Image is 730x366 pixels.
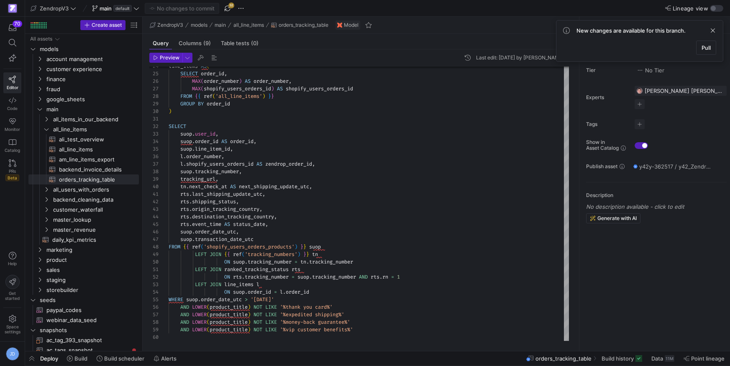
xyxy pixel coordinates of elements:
[597,215,637,221] span: Generate with AI
[576,27,686,34] span: New changes are available for this branch.
[46,54,138,64] span: account management
[149,160,159,168] div: 37
[28,114,139,124] div: Press SPACE to select this row.
[28,3,78,14] button: ZendropV3
[192,221,221,228] span: event_time
[3,20,21,35] button: 70
[28,84,139,94] div: Press SPACE to select this row.
[230,138,254,145] span: order_id
[192,146,195,152] span: .
[201,78,204,84] span: (
[28,164,139,174] div: Press SPACE to select this row.
[3,114,21,135] a: Monitor
[192,191,262,197] span: last_shipping_update_utc
[233,259,245,265] span: suop
[192,198,236,205] span: shipping_status
[635,65,666,76] button: No tierNo Tier
[195,131,215,137] span: user_id
[28,54,139,64] div: Press SPACE to select this row.
[149,153,159,160] div: 36
[46,275,138,285] span: staging
[28,74,139,84] div: Press SPACE to select this row.
[254,138,256,145] span: ,
[59,175,129,184] span: orders_tracking_table​​​​​​​​​​
[149,77,159,85] div: 26
[192,168,195,175] span: .
[53,125,138,134] span: all_line_items
[28,265,139,275] div: Press SPACE to select this row.
[46,315,129,325] span: webinar_data_seed​​​​​​
[203,41,211,46] span: (9)
[239,168,242,175] span: ,
[309,183,312,190] span: ,
[227,251,230,258] span: {
[28,235,139,245] div: Press SPACE to select this row.
[5,148,20,153] span: Catalog
[149,205,159,213] div: 43
[195,251,207,258] span: LEFT
[28,174,139,184] div: Press SPACE to select this row.
[46,346,129,355] span: ac_tags_snapshot​​​​​​​
[254,78,289,84] span: order_number
[40,44,138,54] span: models
[28,335,139,345] a: ac_tag_393_snapshot​​​​​​​
[286,85,353,92] span: shopify_users_orders_id
[53,195,138,205] span: backend_cleaning_data
[309,243,321,250] span: suop
[271,93,274,100] span: }
[586,164,617,169] span: Publish asset
[149,235,159,243] div: 47
[149,220,159,228] div: 45
[161,355,177,362] span: Alerts
[28,44,139,54] div: Press SPACE to select this row.
[224,259,230,265] span: ON
[204,78,239,84] span: order_number
[279,22,328,28] span: orders_tracking_table
[192,131,195,137] span: .
[586,139,619,151] span: Show in Asset Catalog
[3,135,21,156] a: Catalog
[169,108,172,115] span: )
[215,176,218,182] span: ,
[59,145,129,154] span: all_line_items​​​​​​​​​​
[40,5,69,12] span: ZendropV3
[651,355,663,362] span: Data
[46,335,129,345] span: ac_tag_393_snapshot​​​​​​​
[476,55,564,61] div: Last edit: [DATE] by [PERSON_NAME]
[180,191,189,197] span: rts
[28,134,139,144] div: Press SPACE to select this row.
[297,251,300,258] span: )
[269,20,330,30] button: orders_tracking_table
[180,161,183,167] span: l
[28,345,139,355] a: ac_tags_snapshot​​​​​​​
[9,169,16,174] span: PRs
[256,161,262,167] span: AS
[28,174,139,184] a: orders_tracking_table​​​​​​​​​​
[303,251,306,258] span: }
[233,22,264,28] span: all_line_items
[3,248,21,270] button: Help
[46,95,138,104] span: google_sheets
[248,259,292,265] span: tracking_number
[680,351,728,366] button: Point lineage
[59,155,129,164] span: am_line_items_export​​​​​​​​​​
[28,245,139,255] div: Press SPACE to select this row.
[149,92,159,100] div: 28
[637,67,664,74] span: No Tier
[265,221,268,228] span: ,
[149,213,159,220] div: 44
[169,123,186,130] span: SELECT
[46,105,138,114] span: main
[28,225,139,235] div: Press SPACE to select this row.
[337,23,342,28] img: undefined
[204,85,271,92] span: shopify_users_orders_id
[3,1,21,15] a: https://storage.googleapis.com/y42-prod-data-exchange/images/qZXOSqkTtPuVcXVzF40oUlM07HVTwZXfPK0U...
[236,228,239,235] span: ,
[180,206,189,212] span: rts
[180,100,195,107] span: GROUP
[46,265,138,275] span: sales
[46,64,138,74] span: customer experience
[221,138,227,145] span: AS
[180,176,215,182] span: tracking_url
[149,258,159,266] div: 50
